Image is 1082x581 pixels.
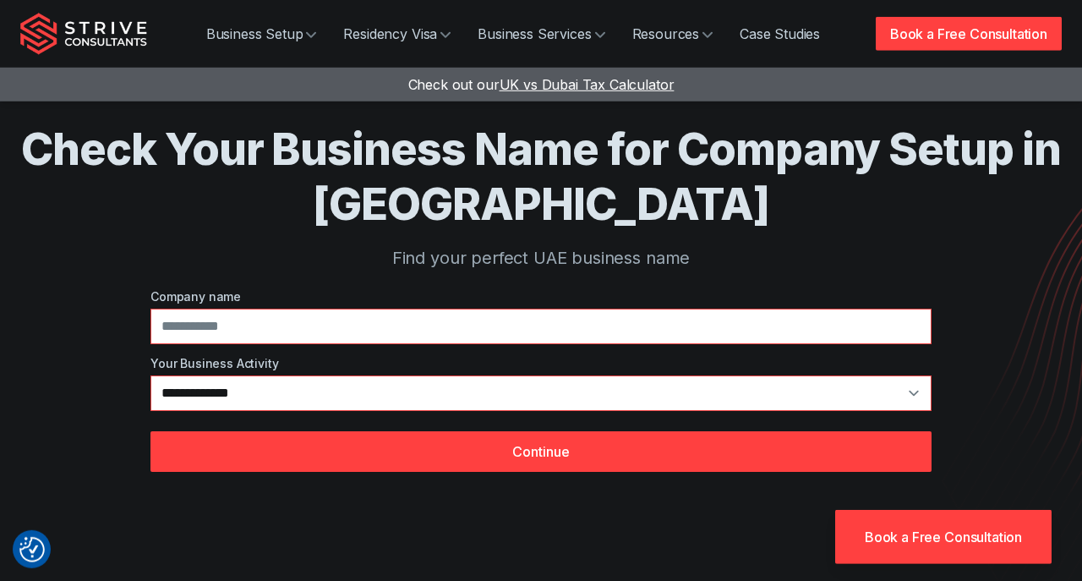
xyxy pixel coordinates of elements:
[726,17,833,51] a: Case Studies
[500,76,675,93] span: UK vs Dubai Tax Calculator
[19,537,45,562] button: Consent Preferences
[19,537,45,562] img: Revisit consent button
[150,431,932,472] button: Continue
[193,17,331,51] a: Business Setup
[408,76,675,93] a: Check out ourUK vs Dubai Tax Calculator
[20,122,1062,232] h1: Check Your Business Name for Company Setup in [GEOGRAPHIC_DATA]
[619,17,727,51] a: Resources
[150,354,932,372] label: Your Business Activity
[20,13,147,55] img: Strive Consultants
[330,17,464,51] a: Residency Visa
[876,17,1062,51] a: Book a Free Consultation
[835,510,1052,564] a: Book a Free Consultation
[150,288,932,305] label: Company name
[464,17,618,51] a: Business Services
[20,245,1062,271] p: Find your perfect UAE business name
